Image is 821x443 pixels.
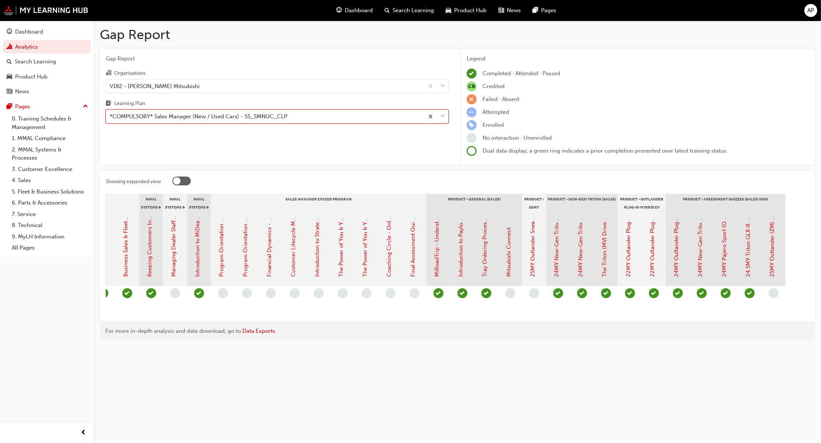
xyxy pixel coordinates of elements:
span: Gap Report [106,55,449,63]
span: learningRecordVerb_PASS-icon [601,288,611,298]
span: learningRecordVerb_PASS-icon [721,288,731,298]
a: All Pages [9,242,91,254]
button: Pages [3,100,91,114]
a: 25MY Outlander Sneak Peek Video [530,189,536,277]
span: learningRecordVerb_NONE-icon [505,288,515,298]
span: learningRecordVerb_NONE-icon [338,288,348,298]
span: learningRecordVerb_NONE-icon [769,288,779,298]
div: News [15,87,29,96]
span: AP [808,6,814,15]
span: guage-icon [337,6,342,15]
div: V182 - [PERSON_NAME] Mitsubishi [110,82,200,90]
span: guage-icon [7,29,12,35]
span: learningRecordVerb_NONE-icon [386,288,396,298]
span: Completed · Attended · Passed [483,70,560,77]
span: learningRecordVerb_COMPLETE-icon [649,288,659,298]
div: Product - 25MY Outlander [522,194,546,212]
span: down-icon [440,81,445,91]
span: learningRecordVerb_ATTEMPT-icon [467,107,477,117]
a: 1. MMAL Compliance [9,133,91,144]
span: News [507,6,521,15]
a: Dashboard [3,25,91,39]
span: learningRecordVerb_NONE-icon [314,288,324,298]
span: learningRecordVerb_NONE-icon [218,288,228,298]
div: Product - General (Sales) [427,194,522,212]
span: learningRecordVerb_NONE-icon [290,288,300,298]
span: pages-icon [7,104,12,110]
span: news-icon [499,6,504,15]
span: learningRecordVerb_COMPLETE-icon [577,288,587,298]
span: down-icon [440,112,445,121]
span: learningRecordVerb_PASS-icon [146,288,156,298]
div: Learning Plan [114,100,145,107]
span: learningRecordVerb_NONE-icon [362,288,372,298]
a: Analytics [3,40,91,54]
span: learningRecordVerb_COMPLETE-icon [467,69,477,79]
img: mmal [4,6,88,15]
a: 3. Customer Excellence [9,164,91,175]
a: pages-iconPages [527,3,562,18]
div: *COMPULSORY* Sales Manager (New / Used Cars) - SS_SMNUC_CLP [110,112,287,121]
div: Showing expanded view [106,178,161,185]
div: Search Learning [15,57,56,66]
a: 24.5MY Triton GLX-R (MV) - Product Quiz [745,171,752,277]
span: learningRecordVerb_NONE-icon [410,288,420,298]
div: Legend [467,55,809,63]
span: car-icon [446,6,452,15]
a: Data Exports [242,328,275,334]
div: MMAL Systems & Processes - Customer [139,194,163,212]
button: AP [804,4,817,17]
a: News [3,85,91,98]
a: car-iconProduct Hub [440,3,493,18]
a: guage-iconDashboard [331,3,379,18]
a: search-iconSearch Learning [379,3,440,18]
span: learningRecordVerb_PASS-icon [553,288,563,298]
a: news-iconNews [493,3,527,18]
span: Failed · Absent [483,96,519,102]
span: null-icon [467,81,477,91]
div: MMAL Systems & Processes - General [187,194,211,212]
a: Managing Dealer Staff SAP Records [171,187,177,277]
span: learningRecordVerb_COMPLETE-icon [481,288,491,298]
a: 2. MMAL Systems & Processes [9,144,91,164]
a: 6. Parts & Accessories [9,197,91,209]
span: learningRecordVerb_NONE-icon [242,288,252,298]
div: MMAL Systems & Processes - Management [163,194,187,212]
a: 5. Fleet & Business Solutions [9,186,91,198]
span: news-icon [7,88,12,95]
span: learningRecordVerb_COMPLETE-icon [434,288,443,298]
span: learningplan-icon [106,101,111,107]
span: learningRecordVerb_NONE-icon [529,288,539,298]
a: Introduction to MiDealerAssist [194,200,201,277]
a: Search Learning [3,55,91,69]
span: chart-icon [7,44,12,50]
span: Pages [541,6,557,15]
div: Sales Manager Exceed Program [211,194,427,212]
a: 0. Training Schedules & Management [9,113,91,133]
div: Product - New-Gen Triton (Sales) [546,194,618,212]
span: No interaction · Unenrolled [483,135,552,141]
div: Product - Outlander Plug-in Hybrid EV (Sales) [618,194,666,212]
span: car-icon [7,74,12,80]
div: Dashboard [15,28,43,36]
div: Product - Assessment Quizzes (Sales) NEW [666,194,786,212]
span: learningRecordVerb_PASS-icon [745,288,755,298]
a: Product Hub [3,70,91,84]
span: prev-icon [81,428,87,437]
span: Credited [483,83,505,90]
div: Organisations [114,70,145,77]
span: organisation-icon [106,70,111,77]
span: learningRecordVerb_NONE-icon [467,133,477,143]
a: 4. Sales [9,175,91,186]
span: learningRecordVerb_FAIL-icon [467,94,477,104]
span: learningRecordVerb_NONE-icon [170,288,180,298]
div: Pages [15,102,30,111]
span: learningRecordVerb_PASS-icon [122,288,132,298]
span: Product Hub [455,6,487,15]
span: learningRecordVerb_PASS-icon [194,288,204,298]
span: learningRecordVerb_NONE-icon [266,288,276,298]
a: 7. Service [9,209,91,220]
div: Product Hub [15,73,48,81]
